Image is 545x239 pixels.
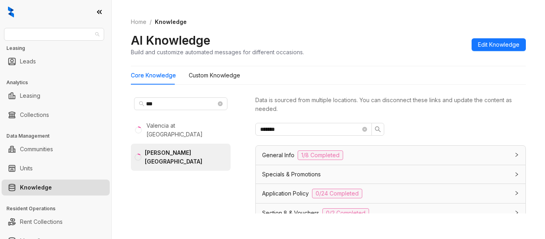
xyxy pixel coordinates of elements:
span: 1/8 Completed [298,150,343,160]
img: logo [8,6,14,18]
span: Knowledge [155,18,187,25]
li: / [150,18,152,26]
span: search [375,126,381,132]
a: Communities [20,141,53,157]
button: Edit Knowledge [472,38,526,51]
div: Build and customize automated messages for different occasions. [131,48,304,56]
h2: AI Knowledge [131,33,210,48]
h3: Leasing [6,45,111,52]
div: Specials & Promotions [256,165,525,184]
span: Application Policy [262,189,309,198]
span: collapsed [514,152,519,157]
span: Section 8 & Vouchers [262,209,319,217]
div: Custom Knowledge [189,71,240,80]
li: Collections [2,107,110,123]
li: Communities [2,141,110,157]
span: search [139,101,144,107]
span: Specials & Promotions [262,170,321,179]
li: Rent Collections [2,214,110,230]
span: close-circle [362,127,367,132]
div: General Info1/8 Completed [256,146,525,165]
span: collapsed [514,191,519,196]
div: Application Policy0/24 Completed [256,184,525,203]
span: Edit Knowledge [478,40,519,49]
li: Leasing [2,88,110,104]
span: collapsed [514,210,519,215]
div: Data is sourced from multiple locations. You can disconnect these links and update the content as... [255,96,526,113]
li: Leads [2,53,110,69]
span: collapsed [514,172,519,177]
span: close-circle [218,101,223,106]
h3: Data Management [6,132,111,140]
a: Knowledge [20,180,52,196]
span: 0/24 Completed [312,189,362,198]
span: 0/2 Completed [322,208,369,218]
li: Knowledge [2,180,110,196]
div: [PERSON_NAME][GEOGRAPHIC_DATA] [145,148,227,166]
a: Home [129,18,148,26]
span: Indus [9,28,99,40]
h3: Resident Operations [6,205,111,212]
span: General Info [262,151,294,160]
h3: Analytics [6,79,111,86]
div: Valencia at [GEOGRAPHIC_DATA] [146,121,228,139]
a: Leads [20,53,36,69]
a: Collections [20,107,49,123]
div: Core Knowledge [131,71,176,80]
a: Units [20,160,33,176]
li: Units [2,160,110,176]
a: Leasing [20,88,40,104]
a: Rent Collections [20,214,63,230]
div: Section 8 & Vouchers0/2 Completed [256,203,525,223]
